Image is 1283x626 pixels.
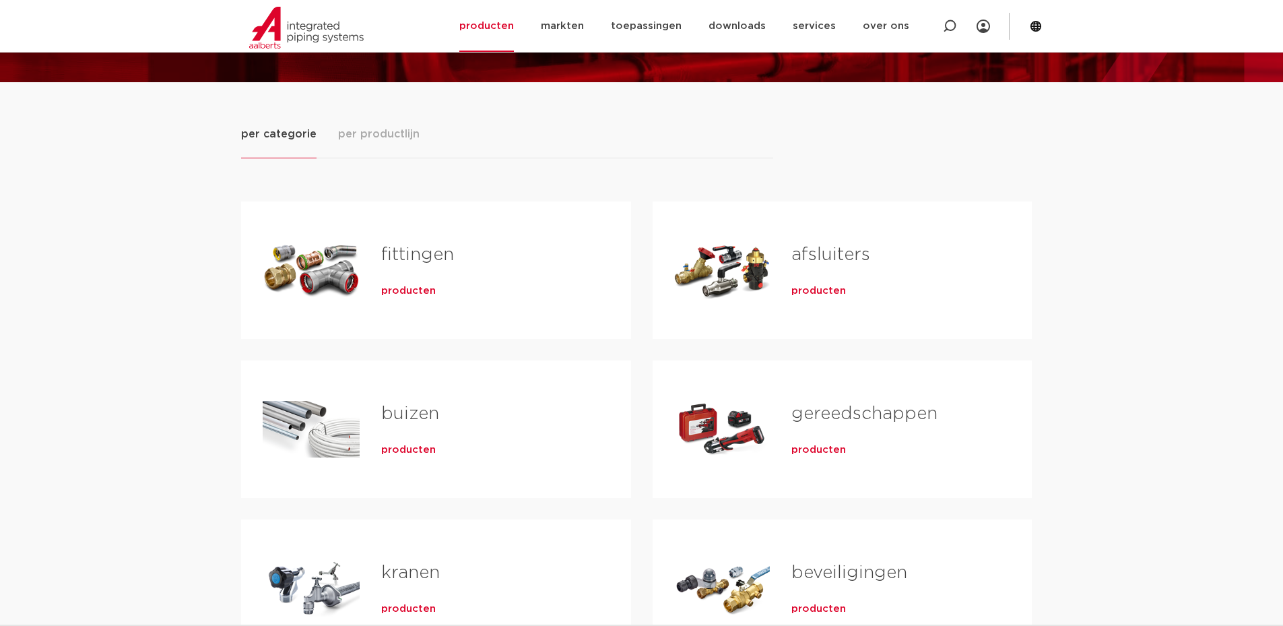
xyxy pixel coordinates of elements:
a: producten [381,602,436,616]
a: producten [791,443,846,457]
a: fittingen [381,246,454,263]
a: producten [791,284,846,298]
span: per productlijn [338,126,420,142]
a: producten [381,284,436,298]
a: beveiligingen [791,564,907,582]
a: producten [381,443,436,457]
span: per categorie [241,126,317,142]
a: buizen [381,405,439,422]
a: kranen [381,564,440,582]
a: gereedschappen [791,405,937,422]
a: afsluiters [791,246,870,263]
a: producten [791,602,846,616]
